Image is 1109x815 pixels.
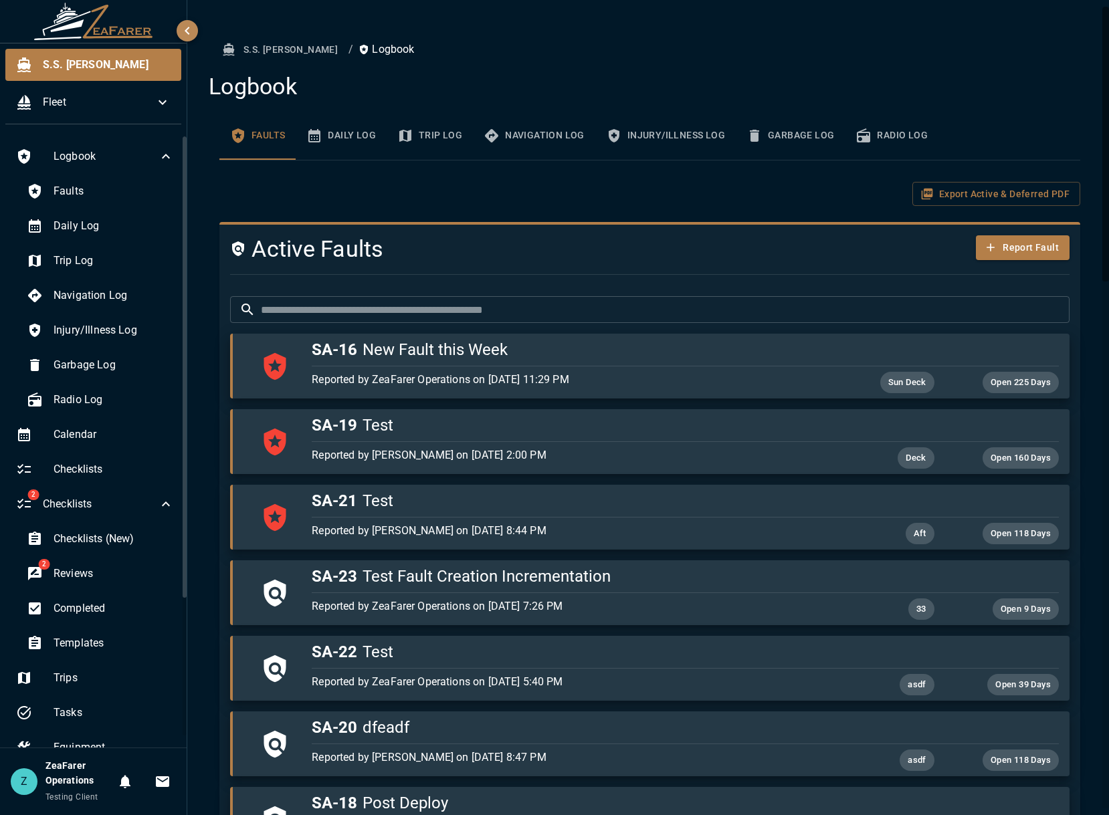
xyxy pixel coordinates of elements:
button: Notifications [112,768,138,795]
div: Daily Log [16,210,185,242]
div: Calendar [5,419,185,451]
div: basic tabs example [219,112,1080,160]
div: Checklists (New) [16,523,185,555]
div: Trips [5,662,185,694]
button: Injury/Illness Log [595,112,736,160]
div: Trip Log [16,245,185,277]
span: Reviews [54,566,174,582]
span: Templates [54,635,174,651]
span: SA-21 [312,491,357,510]
button: Garbage Log [736,112,845,160]
h5: Test [312,641,1059,663]
div: Templates [16,627,185,659]
button: SA-23Test Fault Creation IncrementationReported by ZeaFarer Operations on [DATE] 7:26 PM33Open 9 ... [230,560,1070,625]
span: Open 118 Days [983,753,1059,768]
span: Testing Client [45,792,98,802]
button: SA-22TestReported by ZeaFarer Operations on [DATE] 5:40 PMasdfOpen 39 Days [230,636,1070,701]
span: Faults [54,183,174,199]
span: Sun Deck [880,375,934,390]
h5: New Fault this Week [312,339,1059,360]
button: SA-20dfeadfReported by [PERSON_NAME] on [DATE] 8:47 PMasdfOpen 118 Days [230,711,1070,776]
button: Report Fault [976,235,1070,260]
span: Open 39 Days [987,677,1059,693]
h4: Active Faults [230,235,928,263]
div: Tasks [5,697,185,729]
span: Equipment [54,739,174,755]
span: 33 [908,602,934,617]
span: Checklists [54,461,174,477]
span: Aft [906,526,934,542]
h4: Logbook [209,73,1080,101]
p: Reported by [PERSON_NAME] on [DATE] 8:47 PM [312,749,809,766]
h6: ZeaFarer Operations [45,759,112,788]
button: Trip Log [387,112,473,160]
h5: Post Deploy [312,792,1059,814]
button: Radio Log [845,112,938,160]
div: S.S. [PERSON_NAME] [5,49,181,81]
button: S.S. [PERSON_NAME] [219,37,343,62]
div: Radio Log [16,384,185,416]
span: Calendar [54,427,174,443]
h5: dfeadf [312,717,1059,738]
div: Injury/Illness Log [16,314,185,346]
div: Navigation Log [16,279,185,312]
span: SA-19 [312,416,357,435]
p: Reported by [PERSON_NAME] on [DATE] 2:00 PM [312,447,809,463]
div: Equipment [5,731,185,764]
span: Checklists [43,496,158,512]
span: Open 118 Days [983,526,1059,542]
li: / [348,41,353,57]
span: Navigation Log [54,287,174,304]
span: SA-22 [312,643,357,661]
button: Daily Log [296,112,387,160]
h5: Test [312,490,1059,511]
span: SA-18 [312,794,357,812]
p: Logbook [359,41,414,57]
span: Open 160 Days [983,451,1059,466]
span: SA-23 [312,567,357,586]
span: asdf [900,753,934,768]
span: Daily Log [54,218,174,234]
span: Checklists (New) [54,531,174,547]
div: Completed [16,592,185,624]
div: Faults [16,175,185,207]
button: SA-21TestReported by [PERSON_NAME] on [DATE] 8:44 PMAftOpen 118 Days [230,485,1070,550]
button: SA-16New Fault this WeekReported by ZeaFarer Operations on [DATE] 11:29 PMSun DeckOpen 225 Days [230,334,1070,398]
div: Fleet [5,86,181,118]
span: SA-20 [312,718,357,737]
span: Open 225 Days [983,375,1059,390]
span: Completed [54,600,174,616]
span: 2 [27,489,39,500]
img: ZeaFarer Logo [33,3,154,40]
span: Trips [54,670,174,686]
span: Radio Log [54,392,174,408]
p: Reported by ZeaFarer Operations on [DATE] 11:29 PM [312,372,809,388]
p: Reported by ZeaFarer Operations on [DATE] 7:26 PM [312,598,809,614]
p: Reported by ZeaFarer Operations on [DATE] 5:40 PM [312,674,809,690]
button: Export Active & Deferred PDF [912,182,1080,207]
div: Garbage Log [16,349,185,381]
span: Deck [898,451,934,466]
span: Fleet [43,94,155,110]
button: Faults [219,112,296,160]
div: 2Reviews [16,558,185,590]
span: Logbook [54,148,158,164]
div: 2Checklists [5,488,185,520]
h5: Test Fault Creation Incrementation [312,566,1059,587]
button: Navigation Log [473,112,595,160]
h5: Test [312,415,1059,436]
span: Tasks [54,705,174,721]
p: Reported by [PERSON_NAME] on [DATE] 8:44 PM [312,523,809,539]
span: Garbage Log [54,357,174,373]
span: Open 9 Days [993,602,1059,617]
span: Trip Log [54,253,174,269]
span: asdf [900,677,934,693]
span: S.S. [PERSON_NAME] [43,57,171,73]
div: Z [11,768,37,795]
div: Logbook [5,140,185,172]
span: 2 [38,559,49,570]
span: SA-16 [312,340,357,359]
button: Invitations [149,768,176,795]
button: SA-19TestReported by [PERSON_NAME] on [DATE] 2:00 PMDeckOpen 160 Days [230,409,1070,474]
div: Checklists [5,453,185,485]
